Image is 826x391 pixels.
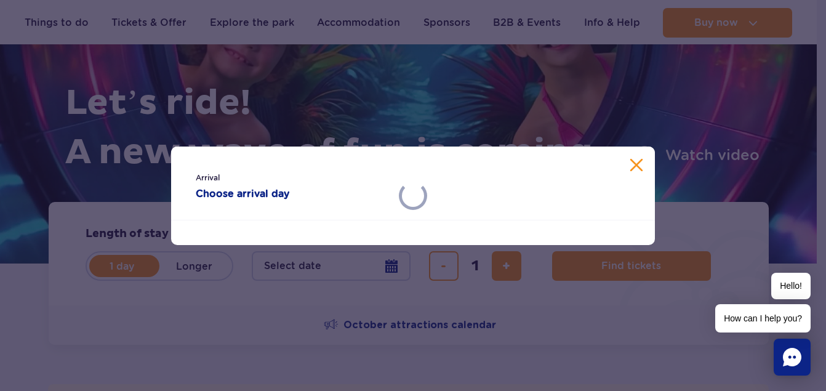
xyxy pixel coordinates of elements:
button: Close calendar [630,159,643,171]
div: Chat [774,339,811,376]
span: How can I help you? [715,304,811,333]
strong: Choose arrival day [196,187,388,201]
span: Arrival [196,172,388,184]
span: Hello! [771,273,811,299]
